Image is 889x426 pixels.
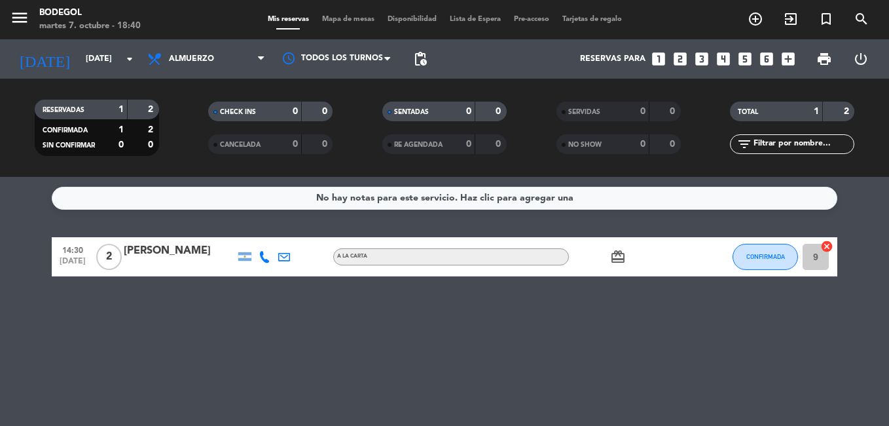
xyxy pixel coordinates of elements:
i: looks_3 [693,50,710,68]
strong: 0 [148,140,156,149]
strong: 0 [293,107,298,116]
strong: 0 [293,140,298,149]
strong: 1 [118,105,124,114]
span: [DATE] [56,257,89,272]
strong: 0 [496,140,503,149]
strong: 0 [640,107,645,116]
strong: 0 [466,107,471,116]
strong: 0 [496,107,503,116]
i: turned_in_not [818,11,834,27]
span: CONFIRMADA [43,127,88,134]
strong: 0 [322,107,330,116]
span: Reservas para [580,54,645,64]
span: A LA CARTA [337,254,367,259]
span: 2 [96,244,122,270]
span: Mapa de mesas [316,16,381,23]
div: martes 7. octubre - 18:40 [39,20,141,33]
span: Almuerzo [169,54,214,64]
i: arrow_drop_down [122,51,137,67]
span: NO SHOW [568,142,602,148]
div: Bodegol [39,7,141,20]
span: Lista de Espera [443,16,507,23]
span: SENTADAS [394,109,429,115]
span: pending_actions [412,51,428,67]
strong: 2 [148,125,156,134]
span: print [816,51,832,67]
strong: 0 [640,140,645,149]
span: Mis reservas [261,16,316,23]
i: looks_two [672,50,689,68]
div: No hay notas para este servicio. Haz clic para agregar una [316,191,573,206]
strong: 0 [322,140,330,149]
div: [PERSON_NAME] [124,242,235,260]
i: looks_one [650,50,667,68]
i: filter_list [736,136,752,152]
i: menu [10,8,29,28]
span: Pre-acceso [507,16,556,23]
span: CHECK INS [220,109,256,115]
strong: 0 [670,140,678,149]
span: SERVIDAS [568,109,600,115]
strong: 2 [844,107,852,116]
span: CANCELADA [220,142,261,148]
span: TOTAL [738,109,758,115]
i: exit_to_app [783,11,799,27]
span: SIN CONFIRMAR [43,142,95,149]
i: looks_6 [758,50,775,68]
i: search [854,11,869,27]
i: power_settings_new [853,51,869,67]
strong: 0 [118,140,124,149]
input: Filtrar por nombre... [752,137,854,151]
i: card_giftcard [610,249,626,265]
i: add_circle_outline [748,11,763,27]
i: add_box [780,50,797,68]
span: CONFIRMADA [746,253,785,260]
span: RESERVADAS [43,107,84,113]
span: 14:30 [56,242,89,257]
strong: 0 [670,107,678,116]
i: cancel [820,240,833,253]
strong: 0 [466,140,471,149]
i: [DATE] [10,45,79,73]
button: CONFIRMADA [733,244,798,270]
strong: 2 [148,105,156,114]
span: Disponibilidad [381,16,443,23]
strong: 1 [814,107,819,116]
strong: 1 [118,125,124,134]
i: looks_4 [715,50,732,68]
span: Tarjetas de regalo [556,16,628,23]
span: RE AGENDADA [394,142,443,148]
div: LOG OUT [843,39,879,79]
button: menu [10,8,29,32]
i: looks_5 [736,50,753,68]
